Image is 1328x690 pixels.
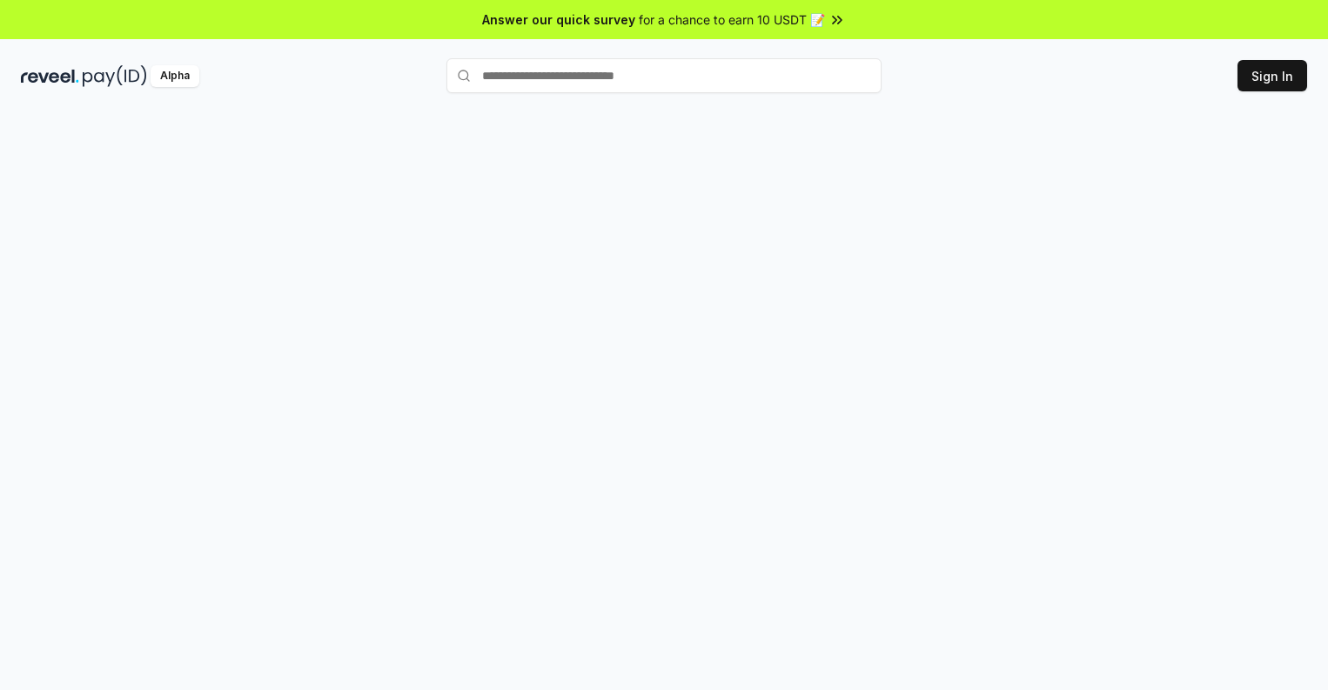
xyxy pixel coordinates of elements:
[1237,60,1307,91] button: Sign In
[639,10,825,29] span: for a chance to earn 10 USDT 📝
[151,65,199,87] div: Alpha
[482,10,635,29] span: Answer our quick survey
[21,65,79,87] img: reveel_dark
[83,65,147,87] img: pay_id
